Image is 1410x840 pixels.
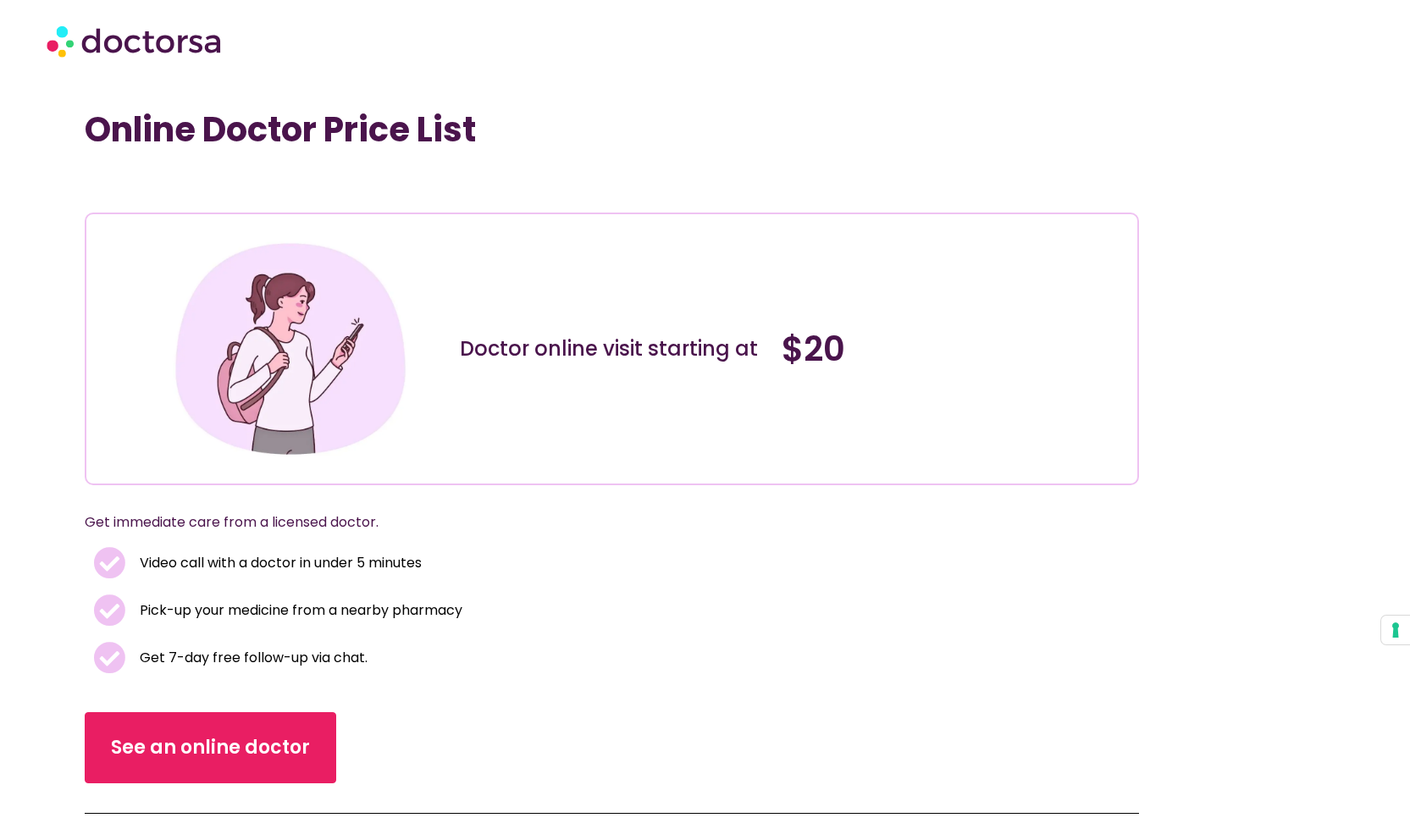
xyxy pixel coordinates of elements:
[135,551,422,575] span: Video call with a doctor in under 5 minutes
[135,646,368,670] span: Get 7-day free follow-up via chat.
[169,227,412,471] img: Illustration depicting a young woman in a casual outfit, engaged with her smartphone. She has a p...
[85,712,336,783] a: See an online doctor
[138,175,392,196] iframe: Customer reviews powered by Trustpilot
[135,599,462,622] span: Pick-up your medicine from a nearby pharmacy
[460,335,765,362] div: Doctor online visit starting at
[85,511,1098,534] p: Get immediate care from a licensed doctor.
[111,734,310,761] span: See an online doctor
[85,109,1139,150] h1: Online Doctor Price List
[1381,616,1410,644] button: Your consent preferences for tracking technologies
[782,329,1087,369] h4: $20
